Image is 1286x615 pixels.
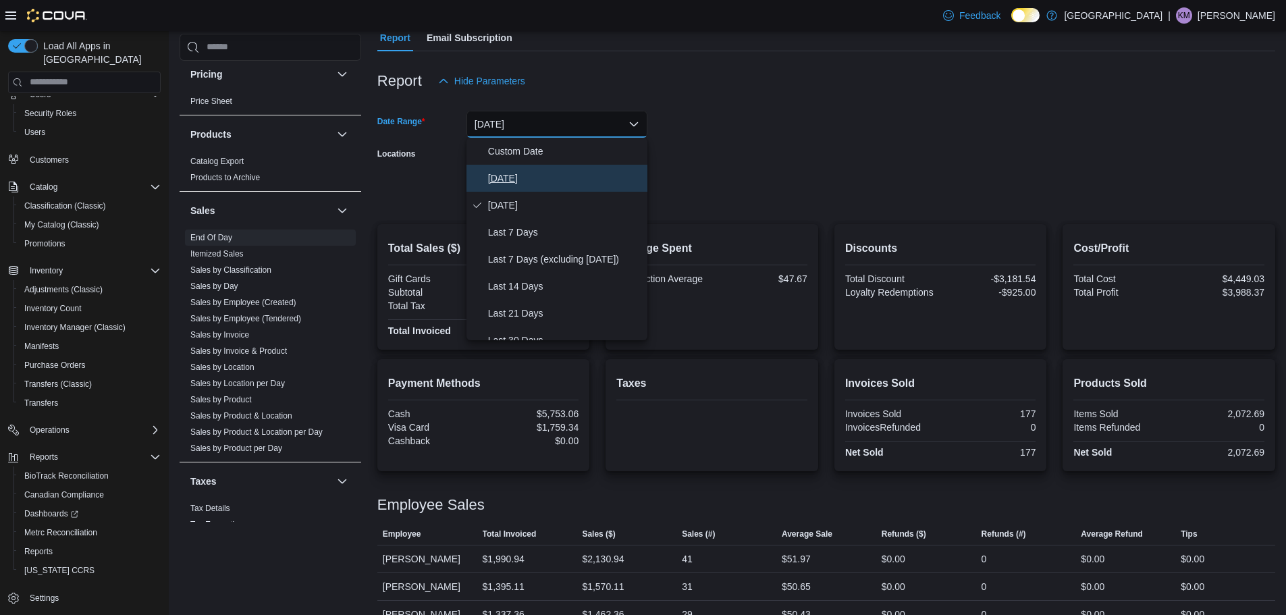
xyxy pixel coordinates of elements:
span: Sales (#) [682,529,715,539]
a: Sales by Day [190,282,238,291]
button: Promotions [14,234,166,253]
div: Total Discount [845,273,938,284]
img: Cova [27,9,87,22]
span: Last 7 Days (excluding [DATE]) [488,251,642,267]
h3: Sales [190,204,215,217]
button: Classification (Classic) [14,196,166,215]
span: Operations [30,425,70,435]
h2: Total Sales ($) [388,240,579,257]
a: [US_STATE] CCRS [19,562,100,579]
span: Feedback [959,9,1000,22]
h3: Employee Sales [377,497,485,513]
span: Sales by Invoice [190,329,249,340]
span: Transfers [19,395,161,411]
span: Purchase Orders [24,360,86,371]
a: Tax Exemptions [190,520,248,529]
span: Total Invoiced [483,529,537,539]
button: Reports [24,449,63,465]
span: Settings [24,589,161,606]
div: 2,072.69 [1172,447,1264,458]
span: Settings [30,593,59,604]
span: Manifests [24,341,59,352]
div: $0.00 [882,551,905,567]
span: Customers [30,155,69,165]
button: Transfers [14,394,166,412]
a: Settings [24,590,64,606]
button: Reports [3,448,166,466]
a: Sales by Location per Day [190,379,285,388]
h2: Taxes [616,375,807,392]
div: $0.00 [1081,579,1104,595]
div: $0.00 [1181,551,1204,567]
input: Dark Mode [1011,8,1040,22]
div: Items Sold [1073,408,1166,419]
span: Operations [24,422,161,438]
button: [DATE] [466,111,647,138]
span: Inventory Manager (Classic) [24,322,126,333]
div: $0.00 [882,579,905,595]
span: BioTrack Reconciliation [19,468,161,484]
a: Customers [24,152,74,168]
button: Sales [190,204,331,217]
button: Sales [334,203,350,219]
span: Refunds ($) [882,529,926,539]
span: Sales ($) [582,529,615,539]
div: Invoices Sold [845,408,938,419]
h2: Products Sold [1073,375,1264,392]
span: Last 7 Days [488,224,642,240]
span: Inventory Count [24,303,82,314]
span: Sales by Product per Day [190,443,282,454]
span: Tax Exemptions [190,519,248,530]
h3: Report [377,73,422,89]
span: Sales by Employee (Created) [190,297,296,308]
span: Catalog Export [190,156,244,167]
button: Reports [14,542,166,561]
strong: Total Invoiced [388,325,451,336]
div: 0 [1172,422,1264,433]
span: Reports [24,546,53,557]
div: Gift Cards [388,273,481,284]
span: Custom Date [488,143,642,159]
span: Sales by Location [190,362,254,373]
span: Transfers (Classic) [24,379,92,390]
a: Security Roles [19,105,82,122]
strong: Net Sold [845,447,884,458]
span: Tips [1181,529,1197,539]
div: Items Refunded [1073,422,1166,433]
div: $1,395.11 [483,579,525,595]
span: Dark Mode [1011,22,1012,23]
span: Sales by Product & Location [190,410,292,421]
a: Sales by Invoice & Product [190,346,287,356]
span: Reports [30,452,58,462]
div: Transaction Average [616,273,709,284]
span: Report [380,24,410,51]
a: Metrc Reconciliation [19,525,103,541]
span: Price Sheet [190,96,232,107]
a: Sales by Employee (Tendered) [190,314,301,323]
h2: Average Spent [616,240,807,257]
p: [GEOGRAPHIC_DATA] [1064,7,1162,24]
a: Canadian Compliance [19,487,109,503]
span: Hide Parameters [454,74,525,88]
span: Catalog [30,182,57,192]
span: [US_STATE] CCRS [24,565,95,576]
span: Sales by Day [190,281,238,292]
a: Sales by Product per Day [190,444,282,453]
label: Date Range [377,116,425,127]
div: Products [180,153,361,191]
div: Visa Card [388,422,481,433]
h3: Products [190,128,232,141]
p: | [1168,7,1171,24]
span: Manifests [19,338,161,354]
button: Adjustments (Classic) [14,280,166,299]
span: Catalog [24,179,161,195]
div: $5,753.06 [486,408,579,419]
span: Metrc Reconciliation [24,527,97,538]
button: Taxes [334,473,350,489]
a: My Catalog (Classic) [19,217,105,233]
button: Customers [3,150,166,169]
button: Manifests [14,337,166,356]
span: Promotions [24,238,65,249]
div: Kris Miller [1176,7,1192,24]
